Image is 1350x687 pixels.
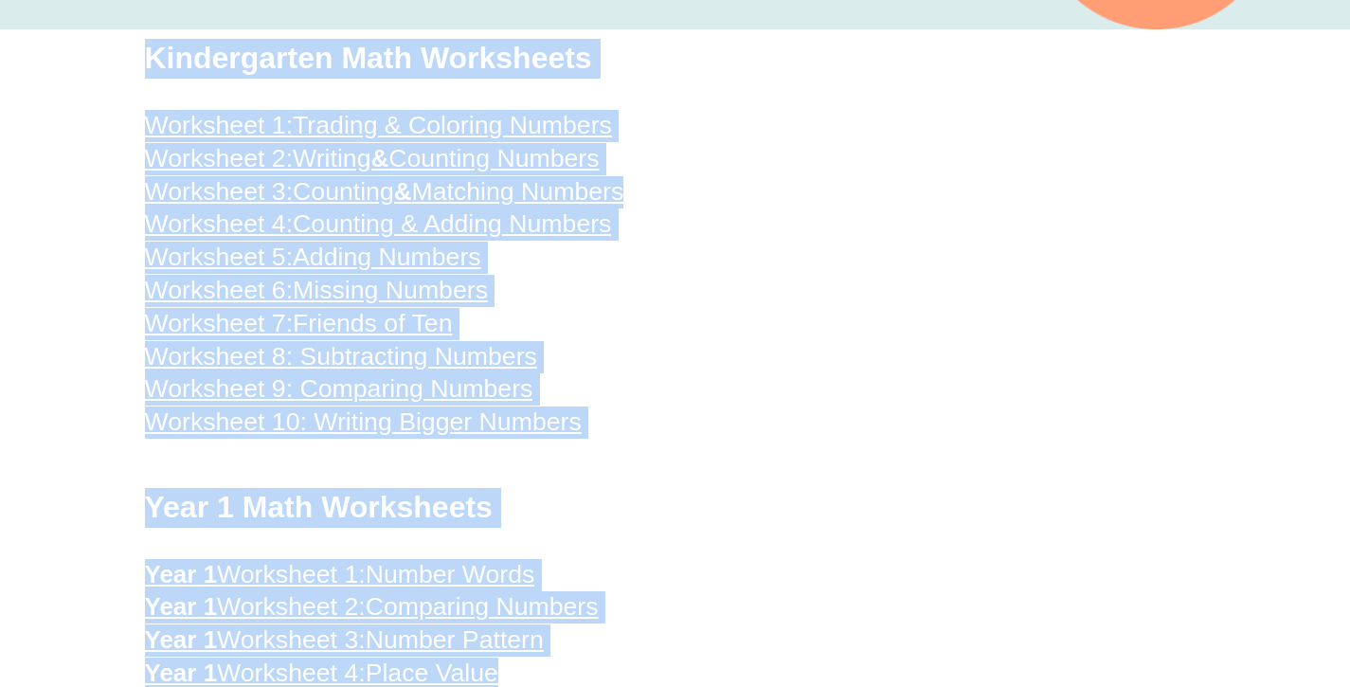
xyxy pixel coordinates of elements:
span: Worksheet 4: [145,209,294,238]
a: Year 1Worksheet 3:Number Pattern [145,625,544,654]
span: Worksheet 1: [145,111,294,139]
span: Worksheet 6: [145,276,294,304]
a: Worksheet 7:Friends of Ten [145,309,453,337]
h2: Year 1 Math Worksheets [145,488,1206,528]
span: Worksheet 2: [145,144,294,172]
span: Trading & Coloring Numbers [293,111,612,139]
a: Worksheet 2:Writing&Counting Numbers [145,144,600,172]
a: Worksheet 10: Writing Bigger Numbers [145,407,582,436]
span: Worksheet 3: [217,625,366,654]
a: Worksheet 8: Subtracting Numbers [145,342,537,371]
a: Worksheet 5:Adding Numbers [145,243,481,271]
span: Matching Numbers [412,177,624,206]
span: Place Value [366,659,498,687]
a: Worksheet 4:Counting & Adding Numbers [145,209,612,238]
a: Year 1Worksheet 4:Place Value [145,659,498,687]
span: Worksheet 2: [217,592,366,621]
span: Writing [293,144,370,172]
a: Year 1Worksheet 2:Comparing Numbers [145,592,599,621]
span: Counting & Adding Numbers [293,209,611,238]
span: Worksheet 5: [145,243,294,271]
iframe: Chat Widget [1255,596,1350,687]
span: Counting [293,177,394,206]
a: Worksheet 3:Counting&Matching Numbers [145,177,624,206]
span: Worksheet 1: [217,560,366,588]
span: Comparing Numbers [366,592,599,621]
span: Counting Numbers [388,144,599,172]
a: Worksheet 9: Comparing Numbers [145,374,533,403]
h2: Kindergarten Math Worksheets [145,39,1206,79]
span: Worksheet 4: [217,659,366,687]
span: Missing Numbers [293,276,488,304]
span: Number Pattern [366,625,544,654]
span: Worksheet 7: [145,309,294,337]
a: Worksheet 6:Missing Numbers [145,276,488,304]
a: Worksheet 1:Trading & Coloring Numbers [145,111,612,139]
span: Worksheet 3: [145,177,294,206]
span: Adding Numbers [293,243,481,271]
span: Number Words [366,560,535,588]
span: Friends of Ten [293,309,452,337]
a: Year 1Worksheet 1:Number Words [145,560,535,588]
